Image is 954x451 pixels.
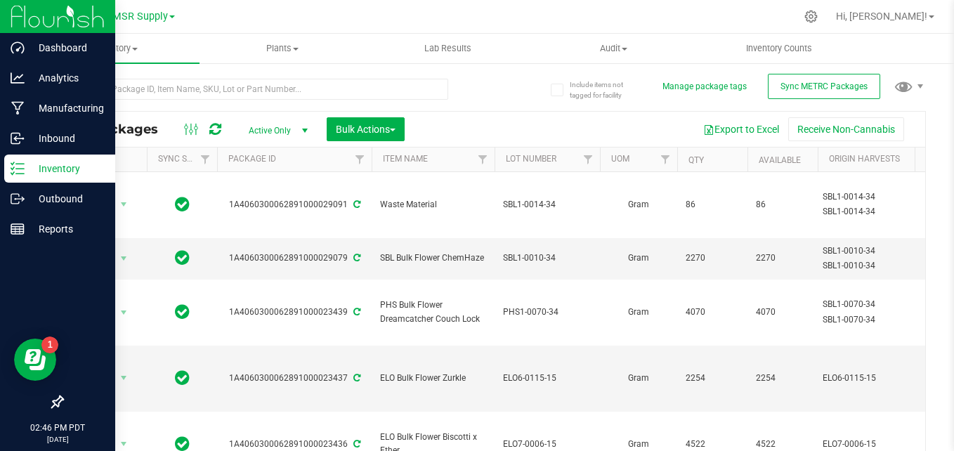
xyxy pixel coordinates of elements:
iframe: Resource center [14,339,56,381]
a: Filter [194,148,217,171]
span: SBL1-0010-34 [503,251,592,265]
p: 02:46 PM PDT [6,421,109,434]
p: Reports [25,221,109,237]
inline-svg: Inbound [11,131,25,145]
span: 86 [686,198,739,211]
div: 1A4060300062891000023437 [215,372,374,385]
a: Inventory Counts [696,34,862,63]
a: Qty [688,155,704,165]
span: select [115,303,133,322]
span: MSR Supply [112,11,168,22]
span: 4522 [686,438,739,451]
span: Lab Results [405,42,490,55]
iframe: Resource center unread badge [41,336,58,353]
span: 4522 [756,438,809,451]
div: Value 2: SBL1-0010-34 [823,259,954,273]
span: 86 [756,198,809,211]
span: SBL Bulk Flower ChemHaze [380,251,486,265]
p: Dashboard [25,39,109,56]
span: SBL1-0014-34 [503,198,592,211]
button: Receive Non-Cannabis [788,117,904,141]
inline-svg: Outbound [11,192,25,206]
button: Sync METRC Packages [768,74,880,99]
span: Sync from Compliance System [351,253,360,263]
span: 2270 [686,251,739,265]
p: Manufacturing [25,100,109,117]
a: Package ID [228,154,276,164]
span: In Sync [175,195,190,214]
span: Audit [531,42,695,55]
span: PHS Bulk Flower Dreamcatcher Couch Lock [380,299,486,325]
span: 2270 [756,251,809,265]
div: Value 1: ELO7-0006-15 [823,438,954,451]
div: 1A4060300062891000029091 [215,198,374,211]
a: Lab Results [365,34,531,63]
span: Include items not tagged for facility [570,79,640,100]
span: Gram [608,198,669,211]
span: Bulk Actions [336,124,396,135]
span: 2254 [686,372,739,385]
span: Gram [608,438,669,451]
span: ELO6-0115-15 [503,372,592,385]
p: Outbound [25,190,109,207]
a: Lot Number [506,154,556,164]
a: Inventory [34,34,200,63]
inline-svg: Reports [11,222,25,236]
span: Sync METRC Packages [780,81,868,91]
button: Export to Excel [694,117,788,141]
span: 2254 [756,372,809,385]
span: Inventory Counts [727,42,831,55]
button: Manage package tags [662,81,747,93]
p: Inbound [25,130,109,147]
span: Sync from Compliance System [351,373,360,383]
button: Bulk Actions [327,117,405,141]
p: [DATE] [6,434,109,445]
span: Sync from Compliance System [351,200,360,209]
span: select [115,195,133,214]
a: Filter [577,148,600,171]
inline-svg: Analytics [11,71,25,85]
span: select [115,249,133,268]
span: Gram [608,251,669,265]
input: Search Package ID, Item Name, SKU, Lot or Part Number... [62,79,448,100]
span: Hi, [PERSON_NAME]! [836,11,927,22]
a: Available [759,155,801,165]
span: In Sync [175,248,190,268]
a: Item Name [383,154,428,164]
span: 4070 [756,306,809,319]
a: Plants [200,34,365,63]
a: UOM [611,154,629,164]
span: Sync from Compliance System [351,439,360,449]
a: Filter [471,148,495,171]
span: select [115,368,133,388]
div: Manage settings [802,10,820,23]
span: All Packages [73,122,172,137]
a: Audit [530,34,696,63]
span: Gram [608,372,669,385]
div: 1A4060300062891000023436 [215,438,374,451]
inline-svg: Manufacturing [11,101,25,115]
span: ELO7-0006-15 [503,438,592,451]
span: Plants [200,42,365,55]
span: PHS1-0070-34 [503,306,592,319]
span: ELO Bulk Flower Zurkle [380,372,486,385]
div: 1A4060300062891000023439 [215,306,374,319]
span: 4070 [686,306,739,319]
a: Filter [654,148,677,171]
a: Filter [348,148,372,171]
div: Value 1: SBL1-0014-34 [823,190,954,204]
div: Value 1: SBL1-0010-34 [823,244,954,258]
div: 1A4060300062891000029079 [215,251,374,265]
span: Inventory [34,42,200,55]
span: Sync from Compliance System [351,307,360,317]
div: Value 2: SBL1-0014-34 [823,205,954,218]
p: Analytics [25,70,109,86]
a: Origin Harvests [829,154,900,164]
span: Waste Material [380,198,486,211]
inline-svg: Dashboard [11,41,25,55]
div: Value 1: ELO6-0115-15 [823,372,954,385]
inline-svg: Inventory [11,162,25,176]
div: Value 2: SBL1-0070-34 [823,313,954,327]
a: Sync Status [158,154,212,164]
